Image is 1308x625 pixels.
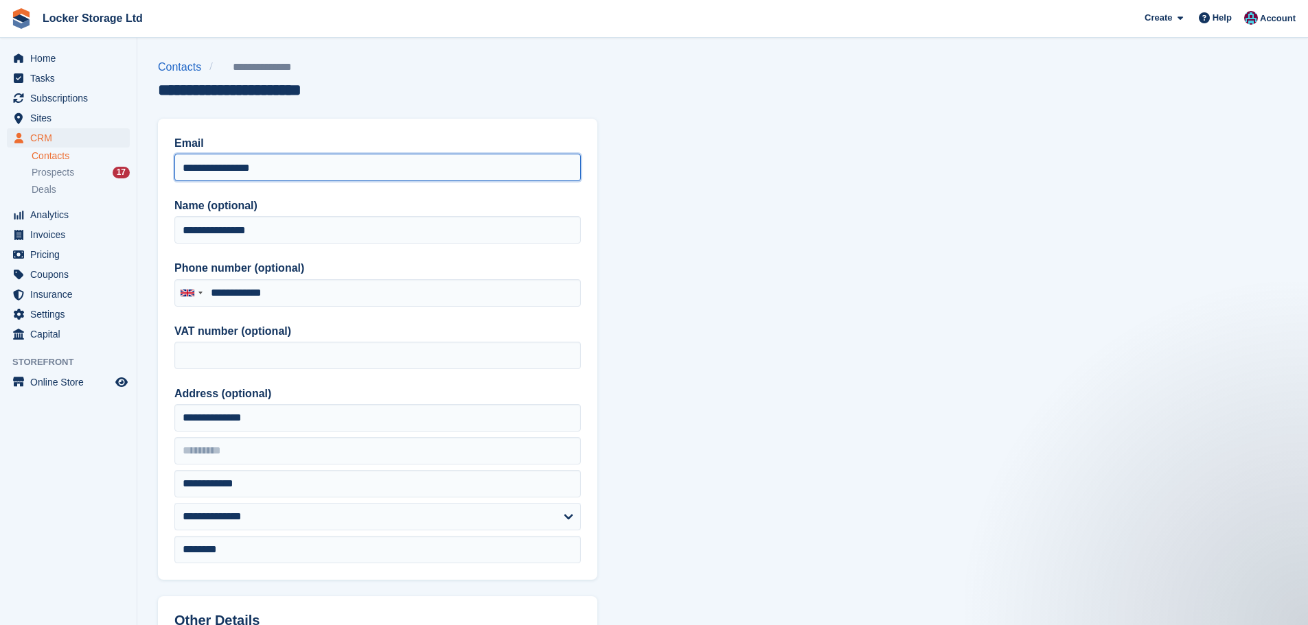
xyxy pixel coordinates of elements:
[30,305,113,324] span: Settings
[174,135,581,152] label: Email
[30,128,113,148] span: CRM
[30,373,113,392] span: Online Store
[7,108,130,128] a: menu
[32,165,130,180] a: Prospects 17
[7,225,130,244] a: menu
[30,265,113,284] span: Coupons
[174,260,581,276] label: Phone number (optional)
[7,69,130,88] a: menu
[30,225,113,244] span: Invoices
[175,280,207,306] div: United Kingdom: +44
[32,166,74,179] span: Prospects
[158,59,343,75] nav: breadcrumbs
[1213,11,1232,25] span: Help
[7,245,130,264] a: menu
[113,374,130,390] a: Preview store
[1145,11,1172,25] span: Create
[7,305,130,324] a: menu
[7,285,130,304] a: menu
[30,89,113,108] span: Subscriptions
[30,245,113,264] span: Pricing
[11,8,32,29] img: stora-icon-8386f47178a22dfd0bd8f6a31ec36ba5ce8667c1dd55bd0f319d3a0aa187defe.svg
[158,59,209,75] a: Contacts
[30,49,113,68] span: Home
[30,325,113,344] span: Capital
[30,285,113,304] span: Insurance
[7,205,130,224] a: menu
[1260,12,1296,25] span: Account
[30,108,113,128] span: Sites
[7,89,130,108] a: menu
[32,150,130,163] a: Contacts
[30,69,113,88] span: Tasks
[113,167,130,178] div: 17
[30,205,113,224] span: Analytics
[174,386,581,402] label: Address (optional)
[12,355,137,369] span: Storefront
[7,373,130,392] a: menu
[37,7,148,30] a: Locker Storage Ltd
[32,182,130,197] a: Deals
[7,49,130,68] a: menu
[7,325,130,344] a: menu
[7,128,130,148] a: menu
[1244,11,1258,25] img: Locker Storage Ltd
[174,198,581,214] label: Name (optional)
[32,183,56,196] span: Deals
[7,265,130,284] a: menu
[174,323,581,340] label: VAT number (optional)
